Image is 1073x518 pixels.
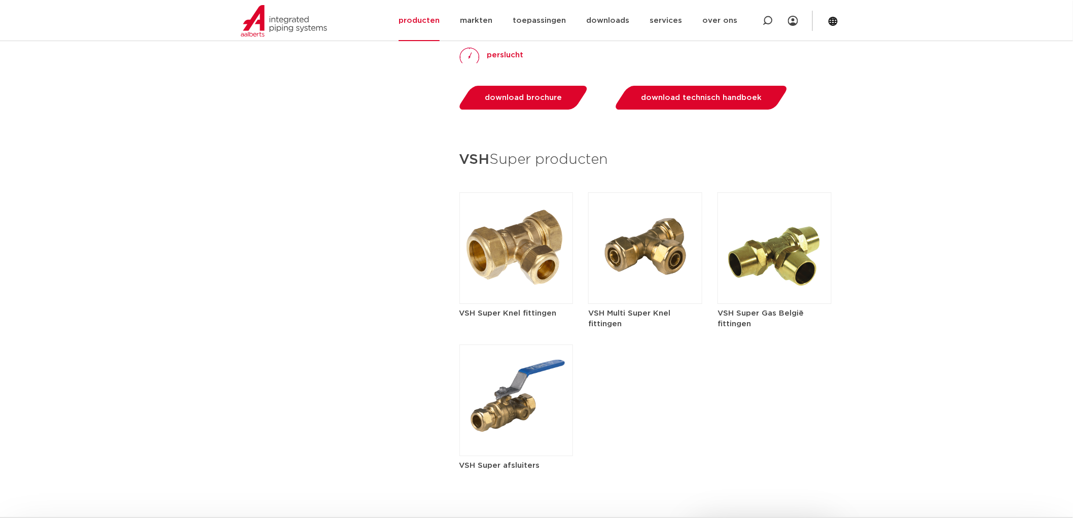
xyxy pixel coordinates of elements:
a: VSH Super Gas België fittingen [718,244,832,329]
a: VSH Super Knel fittingen [459,244,574,319]
h3: Super producten [459,148,832,172]
h5: VSH Multi Super Knel fittingen [588,308,702,329]
span: download brochure [485,94,562,101]
a: perslucht [459,45,524,65]
span: download technisch handboek [641,94,762,101]
a: VSH Super afsluiters [459,396,574,471]
a: VSH Multi Super Knel fittingen [588,244,702,329]
a: download technisch handboek [613,86,790,110]
h5: VSH Super Gas België fittingen [718,308,832,329]
h5: VSH Super afsluiters [459,460,574,471]
strong: VSH [459,153,490,167]
p: perslucht [487,49,524,61]
h5: VSH Super Knel fittingen [459,308,574,319]
a: download brochure [456,86,590,110]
